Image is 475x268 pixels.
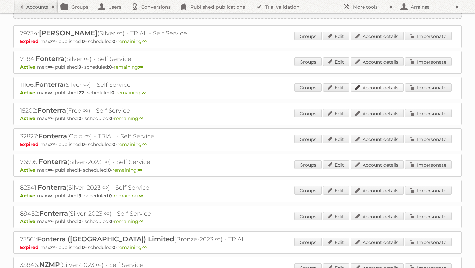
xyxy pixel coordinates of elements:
span: Fonterra [38,132,67,140]
a: Edit [323,186,349,195]
strong: 0 [111,90,115,96]
h2: 11106: (Silver ∞) - Self Service [20,81,251,89]
p: max: - published: - scheduled: - [20,193,455,199]
strong: 0 [112,244,116,250]
p: max: - published: - scheduled: - [20,90,455,96]
a: Edit [323,83,349,92]
span: Fonterra [38,184,66,191]
strong: ∞ [48,167,52,173]
span: Fonterra [39,209,68,217]
strong: ∞ [139,218,143,224]
span: Active [20,116,37,121]
a: Groups [294,83,322,92]
a: Impersonate [405,32,452,40]
span: Fonterra ([GEOGRAPHIC_DATA]) Limited [37,235,174,243]
a: Edit [323,109,349,117]
a: Impersonate [405,83,452,92]
a: Groups [294,186,322,195]
h2: Arrainaa [409,4,452,10]
span: remaining: [116,90,146,96]
p: max: - published: - scheduled: - [20,218,455,224]
strong: ∞ [142,38,147,44]
p: max: - published: - scheduled: - [20,38,455,44]
span: Active [20,90,37,96]
span: remaining: [114,218,143,224]
a: Account details [351,32,404,40]
strong: ∞ [139,64,143,70]
strong: ∞ [142,244,147,250]
h2: 7284: (Silver ∞) - Self Service [20,55,251,63]
a: Edit [323,212,349,220]
a: Groups [294,109,322,117]
strong: ∞ [142,141,147,147]
h2: More tools [353,4,386,10]
span: Fonterra [39,158,67,166]
strong: ∞ [138,167,142,173]
a: Impersonate [405,186,452,195]
strong: 72 [79,90,84,96]
a: Edit [323,32,349,40]
a: Account details [351,160,404,169]
a: Account details [351,135,404,143]
a: Impersonate [405,57,452,66]
span: Fonterra [37,106,66,114]
strong: 0 [112,141,116,147]
h2: 76595: (Silver-2023 ∞) - Self Service [20,158,251,166]
a: Edit [323,238,349,246]
span: remaining: [114,193,143,199]
strong: ∞ [139,116,143,121]
span: remaining: [117,141,147,147]
strong: 0 [79,218,82,224]
strong: ∞ [48,90,52,96]
strong: ∞ [51,244,55,250]
h2: Accounts [26,4,48,10]
strong: 0 [82,141,85,147]
strong: 0 [112,38,116,44]
a: Impersonate [405,109,452,117]
a: Groups [294,32,322,40]
strong: 0 [109,64,112,70]
strong: 0 [79,116,82,121]
a: Impersonate [405,135,452,143]
a: Account details [351,186,404,195]
span: remaining: [112,167,142,173]
p: max: - published: - scheduled: - [20,116,455,121]
span: Active [20,64,37,70]
span: remaining: [114,116,143,121]
strong: ∞ [51,141,55,147]
span: Active [20,193,37,199]
a: Groups [294,160,322,169]
p: max: - published: - scheduled: - [20,64,455,70]
h2: 73561: (Bronze-2023 ∞) - TRIAL - Self Service [20,235,251,244]
a: Groups [294,212,322,220]
h2: 89452: (Silver-2023 ∞) - Self Service [20,209,251,218]
strong: 0 [109,193,112,199]
strong: ∞ [142,90,146,96]
strong: ∞ [51,38,55,44]
strong: 9 [79,64,81,70]
strong: 0 [109,218,112,224]
strong: 0 [108,167,111,173]
a: Groups [294,57,322,66]
strong: 1 [79,167,80,173]
span: [PERSON_NAME] [39,29,97,37]
strong: ∞ [48,64,52,70]
span: Expired [20,141,40,147]
span: Expired [20,244,40,250]
p: max: - published: - scheduled: - [20,167,455,173]
h2: 15202: (Free ∞) - Self Service [20,106,251,115]
a: Groups [294,135,322,143]
a: Account details [351,109,404,117]
strong: 0 [82,244,85,250]
h2: 32827: (Gold ∞) - TRIAL - Self Service [20,132,251,141]
p: max: - published: - scheduled: - [20,244,455,250]
span: Active [20,218,37,224]
a: Impersonate [405,212,452,220]
strong: 0 [82,38,85,44]
strong: ∞ [139,193,143,199]
span: remaining: [117,244,147,250]
strong: 9 [79,193,81,199]
strong: ∞ [48,193,52,199]
strong: 0 [109,116,112,121]
a: Account details [351,83,404,92]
